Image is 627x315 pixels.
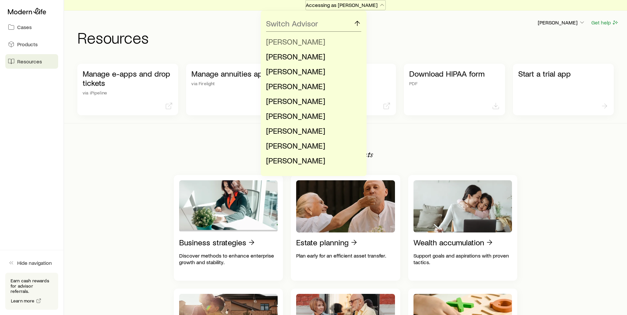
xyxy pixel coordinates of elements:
[266,141,325,150] span: [PERSON_NAME]
[296,252,395,259] p: Plan early for an efficient asset transfer.
[266,126,325,135] span: [PERSON_NAME]
[266,19,318,28] p: Switch Advisor
[174,175,283,281] a: Business strategiesDiscover methods to enhance enterprise growth and stability.
[266,138,357,153] li: Ellen Welsh
[413,252,512,265] p: Support goals and aspirations with proven tactics.
[408,175,518,281] a: Wealth accumulationSupport goals and aspirations with proven tactics.
[5,256,58,270] button: Hide navigation
[11,298,35,303] span: Learn more
[11,278,53,294] p: Earn cash rewards for advisor referrals.
[266,81,325,91] span: [PERSON_NAME]
[266,153,357,168] li: Jordan Wold
[266,49,357,64] li: William DeMar
[266,123,357,138] li: Andrea Schrieffer
[266,156,325,165] span: [PERSON_NAME]
[266,37,325,46] span: [PERSON_NAME]
[266,111,325,121] span: [PERSON_NAME]
[413,180,512,232] img: Wealth accumulation
[266,64,357,79] li: Jodi Gibson
[179,252,278,265] p: Discover methods to enhance enterprise growth and stability.
[413,238,484,247] p: Wealth accumulation
[266,96,325,106] span: [PERSON_NAME]
[5,273,58,310] div: Earn cash rewards for advisor referrals.Learn more
[266,94,357,109] li: Matthew Quinn
[306,2,385,8] p: Accessing as [PERSON_NAME]
[266,66,325,76] span: [PERSON_NAME]
[266,79,357,94] li: Michael Laatsch
[17,260,52,266] span: Hide navigation
[296,238,349,247] p: Estate planning
[266,109,357,123] li: Hanna Rask
[266,52,325,61] span: [PERSON_NAME]
[179,180,278,232] img: Business strategies
[296,180,395,232] img: Estate planning
[291,175,400,281] a: Estate planningPlan early for an efficient asset transfer.
[266,34,357,49] li: Aaron Brandt
[179,238,246,247] p: Business strategies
